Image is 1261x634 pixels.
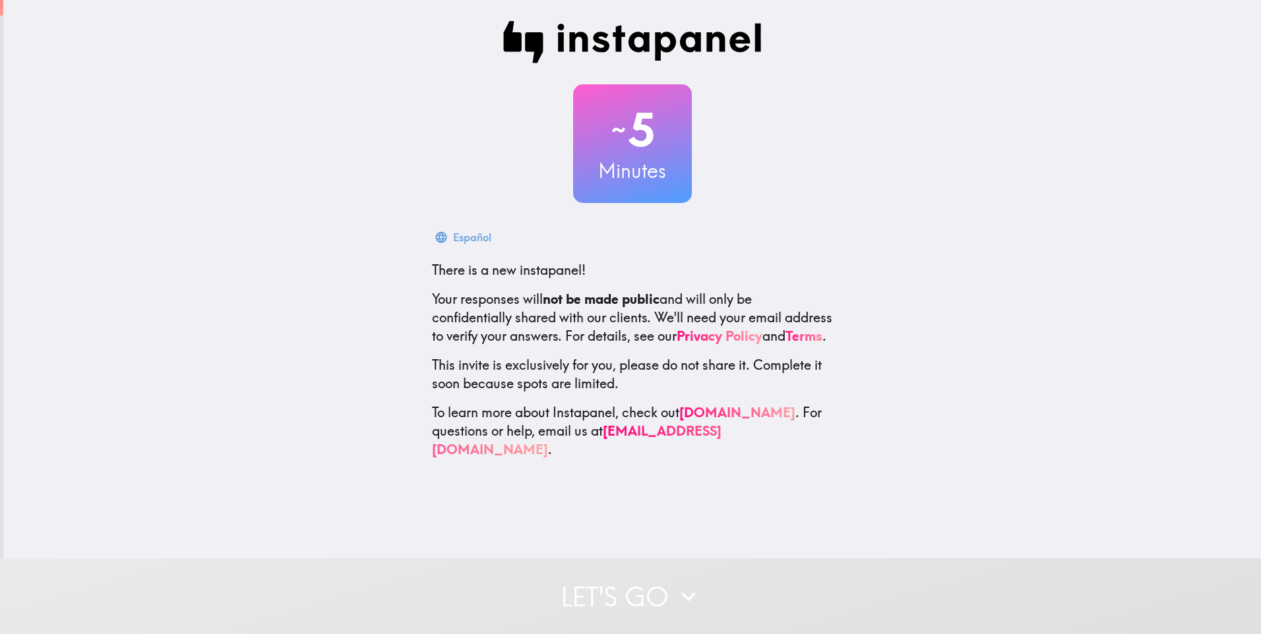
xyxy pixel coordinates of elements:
a: [DOMAIN_NAME] [679,404,795,420]
a: Terms [785,328,822,344]
a: Privacy Policy [677,328,762,344]
button: Español [432,224,497,250]
div: Español [453,228,491,246]
span: ~ [609,110,628,150]
b: not be made public [543,291,660,307]
span: There is a new instapanel! [432,262,586,278]
h3: Minutes [573,157,692,185]
p: This invite is exclusively for you, please do not share it. Complete it soon because spots are li... [432,356,833,393]
a: [EMAIL_ADDRESS][DOMAIN_NAME] [432,422,722,457]
p: Your responses will and will only be confidentially shared with our clients. We'll need your emai... [432,290,833,345]
h2: 5 [573,103,692,157]
p: To learn more about Instapanel, check out . For questions or help, email us at . [432,403,833,459]
img: Instapanel [503,21,762,63]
